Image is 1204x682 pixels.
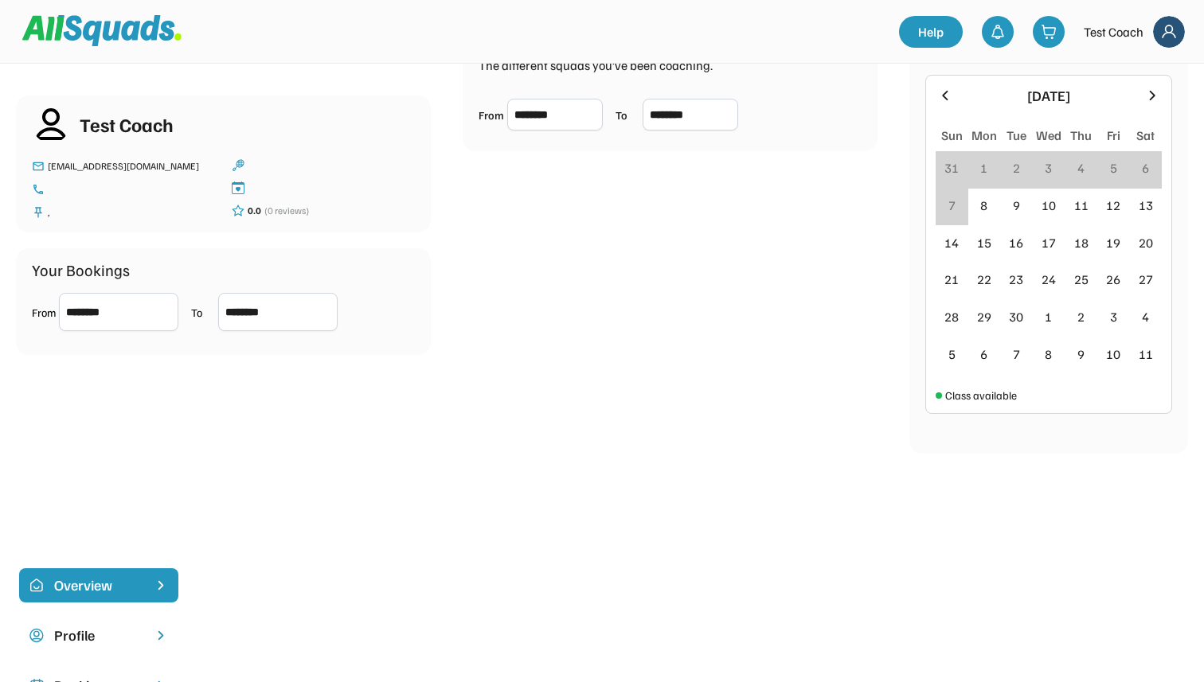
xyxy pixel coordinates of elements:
[80,110,415,138] div: Test Coach
[1110,307,1117,326] div: 3
[963,85,1135,107] div: [DATE]
[1142,307,1149,326] div: 4
[1013,196,1020,215] div: 9
[1153,16,1185,48] img: Frame%2018.svg
[1009,307,1023,326] div: 30
[48,205,216,220] div: ,
[1045,307,1052,326] div: 1
[941,126,963,145] div: Sun
[1041,24,1057,40] img: shopping-cart-01%20%281%29.svg
[1074,233,1089,252] div: 18
[1139,196,1153,215] div: 13
[1142,158,1149,177] div: 6
[1136,126,1155,145] div: Sat
[616,107,639,123] div: To
[264,204,309,218] div: (0 reviews)
[22,15,182,45] img: Squad%20Logo.svg
[48,159,216,173] div: [EMAIL_ADDRESS][DOMAIN_NAME]
[1013,345,1020,364] div: 7
[153,628,169,643] img: chevron-right.svg
[153,578,169,593] img: chevron-right%20copy%203.svg
[32,258,130,282] div: Your Bookings
[945,387,1017,403] div: Class available
[977,270,991,289] div: 22
[948,345,956,364] div: 5
[479,56,713,75] div: The different squads you’ve been coaching.
[990,24,1006,40] img: bell-03%20%281%29.svg
[1110,158,1117,177] div: 5
[1036,126,1061,145] div: Wed
[1106,233,1120,252] div: 19
[1077,345,1085,364] div: 9
[1106,196,1120,215] div: 12
[479,107,504,123] div: From
[54,575,143,596] div: Overview
[1077,158,1085,177] div: 4
[1045,158,1052,177] div: 3
[1084,22,1143,41] div: Test Coach
[1007,126,1026,145] div: Tue
[32,105,70,143] img: user-02%20%282%29.svg
[980,158,987,177] div: 1
[1107,126,1120,145] div: Fri
[32,304,56,321] div: From
[948,196,956,215] div: 7
[1042,270,1056,289] div: 24
[1106,345,1120,364] div: 10
[1013,158,1020,177] div: 2
[1009,270,1023,289] div: 23
[944,233,959,252] div: 14
[971,126,997,145] div: Mon
[977,233,991,252] div: 15
[944,158,959,177] div: 31
[1042,196,1056,215] div: 10
[980,345,987,364] div: 6
[977,307,991,326] div: 29
[248,204,261,218] div: 0.0
[1139,345,1153,364] div: 11
[191,304,215,321] div: To
[1074,270,1089,289] div: 25
[29,628,45,644] img: user-circle.svg
[1077,307,1085,326] div: 2
[1042,233,1056,252] div: 17
[1045,345,1052,364] div: 8
[899,16,963,48] a: Help
[29,578,45,594] img: home-smile.svg
[1070,126,1092,145] div: Thu
[54,625,143,646] div: Profile
[980,196,987,215] div: 8
[1139,233,1153,252] div: 20
[1139,270,1153,289] div: 27
[1106,270,1120,289] div: 26
[944,307,959,326] div: 28
[944,270,959,289] div: 21
[1009,233,1023,252] div: 16
[1074,196,1089,215] div: 11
